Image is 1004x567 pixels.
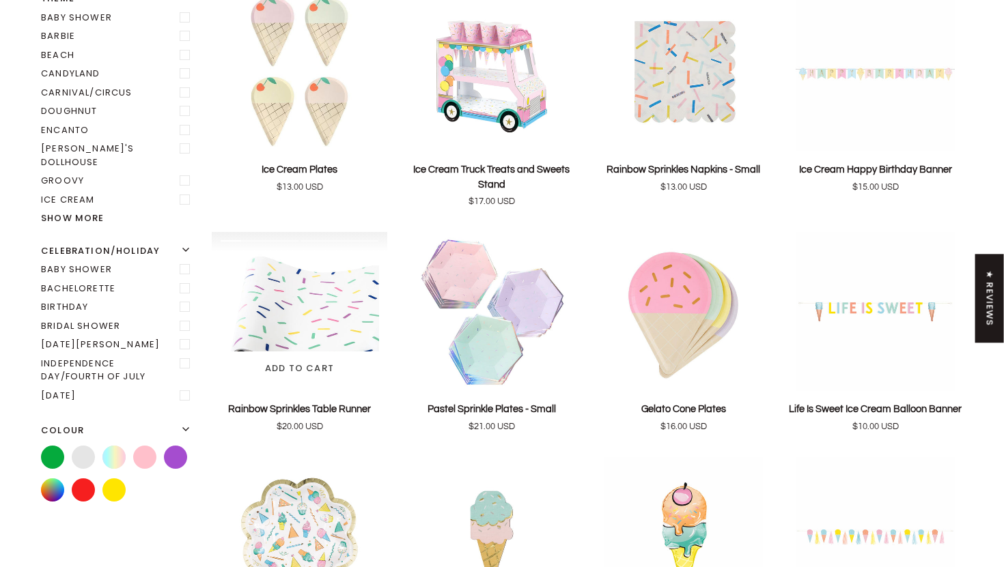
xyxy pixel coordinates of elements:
[41,139,195,171] label: Gabby's Dollhouse
[799,162,952,177] p: Ice Cream Happy Birthday Banner
[596,396,771,433] a: Gelato Cone Plates
[102,446,126,469] label: Pastel
[41,46,195,65] label: Beach
[41,190,195,209] label: Ice Cream
[787,396,963,433] a: Life Is Sweet Ice Cream Balloon Banner
[469,195,515,209] span: $17.00 USD
[41,424,84,437] span: Colour
[404,396,579,433] a: Pastel Sprinkle Plates - Small
[41,446,64,469] label: Green
[596,232,771,392] product-grid-item-variant: Default Title
[596,232,771,434] product-grid-item: Gelato Cone Plates
[277,420,323,434] span: $20.00 USD
[41,279,195,298] label: Bachelorette
[41,317,195,336] label: Bridal Shower
[41,8,195,209] ul: Filter
[596,232,771,392] img: Gelato Cone Plates
[404,162,579,192] p: Ice Cream Truck Treats and Sweets Stand
[133,446,156,469] label: Pink
[212,232,387,392] img: Rainbow Sprinkle Table Runner
[852,420,899,434] span: $10.00 USD
[228,402,371,417] p: Rainbow Sprinkles Table Runner
[212,157,387,194] a: Ice Cream Plates
[41,260,195,405] ul: Filter
[404,232,579,392] img: Pastel Sprinkle Party Plates
[41,212,195,225] button: Show more
[265,362,334,375] span: Add to cart
[41,64,195,83] label: Candyland
[975,254,1004,343] div: Click to open Judge.me floating reviews tab
[41,83,195,102] label: Carnival/Circus
[787,232,963,392] a: Life Is Sweet Ice Cream Balloon Banner
[787,232,963,392] product-grid-item-variant: Default Title
[212,232,387,392] product-grid-item-variant: Default Title
[41,478,64,501] label: Rainbow
[41,244,195,261] button: Celebration/Holiday
[41,297,195,317] label: Birthday
[102,478,126,501] label: Yellow
[41,244,160,258] span: Celebration/Holiday
[212,232,387,434] product-grid-item: Rainbow Sprinkles Table Runner
[41,27,195,46] label: Barbie
[72,478,95,501] label: Red
[41,386,195,405] label: Valentine's day
[660,420,707,434] span: $16.00 USD
[404,232,579,434] product-grid-item: Pastel Sprinkle Plates - Small
[262,162,337,177] p: Ice Cream Plates
[41,424,195,440] button: Colour
[41,121,195,140] label: Encanto
[606,162,760,177] p: Rainbow Sprinkles Napkins - Small
[787,157,963,194] a: Ice Cream Happy Birthday Banner
[41,8,195,27] label: Baby Shower
[787,232,963,434] product-grid-item: Life Is Sweet Ice Cream Balloon Banner
[212,232,387,392] a: Rainbow Sprinkles Table Runner
[404,232,579,392] a: Pastel Sprinkle Plates - Small
[277,181,323,194] span: $13.00 USD
[641,402,726,417] p: Gelato Cone Plates
[596,157,771,194] a: Rainbow Sprinkles Napkins - Small
[787,232,963,392] img: Life is Sweet letter balloon banner with ice cream cone decorations pastel party garland for birt...
[212,396,387,433] a: Rainbow Sprinkles Table Runner
[41,440,195,507] ul: Filter
[852,181,899,194] span: $15.00 USD
[41,354,195,386] label: Independence Day/Fourth of July
[41,260,195,279] label: Baby shower
[789,402,962,417] p: Life Is Sweet Ice Cream Balloon Banner
[41,335,195,354] label: Cinco de Mayo
[219,351,380,384] button: Add to cart
[469,420,515,434] span: $21.00 USD
[41,171,195,190] label: Groovy
[404,232,579,392] product-grid-item-variant: Default Title
[660,181,707,194] span: $13.00 USD
[72,446,95,469] label: Multicolour
[404,157,579,209] a: Ice Cream Truck Treats and Sweets Stand
[164,446,187,469] label: Purple
[428,402,556,417] p: Pastel Sprinkle Plates - Small
[41,102,195,121] label: Doughnut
